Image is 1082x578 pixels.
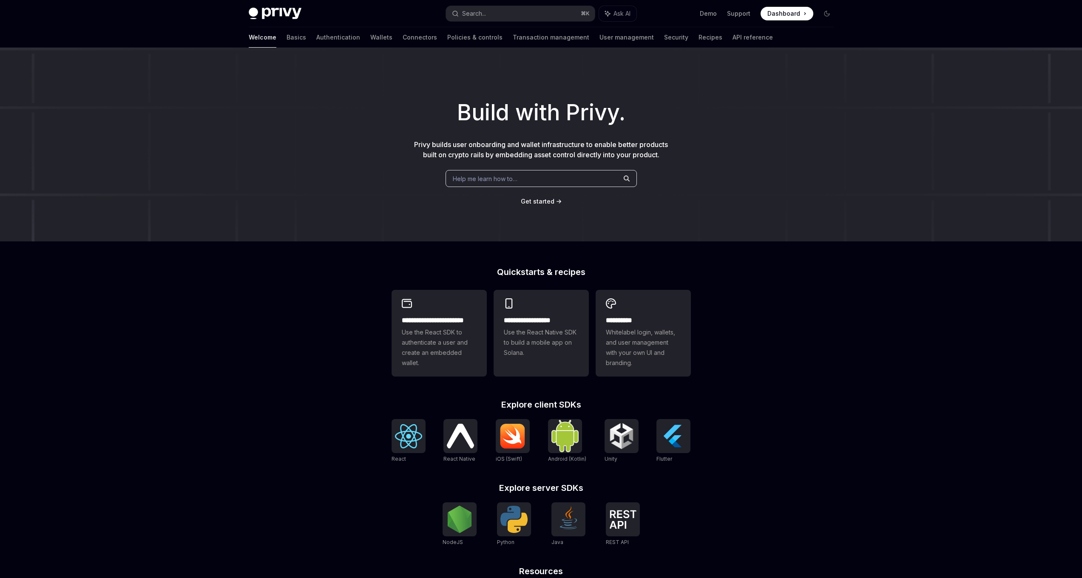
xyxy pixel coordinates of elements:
span: React Native [443,456,475,462]
span: Get started [521,198,554,205]
a: Authentication [316,27,360,48]
span: Privy builds user onboarding and wallet infrastructure to enable better products built on crypto ... [414,140,668,159]
a: Android (Kotlin)Android (Kotlin) [548,419,586,463]
img: React Native [447,424,474,448]
span: Flutter [656,456,672,462]
button: Search...⌘K [446,6,595,21]
span: Android (Kotlin) [548,456,586,462]
div: Search... [462,8,486,19]
span: React [392,456,406,462]
h2: Quickstarts & recipes [392,268,691,276]
a: Get started [521,197,554,206]
a: Transaction management [513,27,589,48]
button: Toggle dark mode [820,7,834,20]
h1: Build with Privy. [14,96,1068,129]
span: ⌘ K [581,10,590,17]
span: iOS (Swift) [496,456,522,462]
img: iOS (Swift) [499,423,526,449]
img: Unity [608,422,635,450]
span: Ask AI [613,9,630,18]
a: Policies & controls [447,27,503,48]
a: Connectors [403,27,437,48]
a: User management [599,27,654,48]
a: **** **** **** ***Use the React Native SDK to build a mobile app on Solana. [494,290,589,377]
span: Use the React Native SDK to build a mobile app on Solana. [504,327,579,358]
span: Help me learn how to… [453,174,517,183]
img: REST API [609,510,636,529]
a: Recipes [699,27,722,48]
a: Wallets [370,27,392,48]
a: Basics [287,27,306,48]
a: iOS (Swift)iOS (Swift) [496,419,530,463]
img: React [395,424,422,448]
a: Demo [700,9,717,18]
img: dark logo [249,8,301,20]
a: FlutterFlutter [656,419,690,463]
img: Java [555,506,582,533]
img: Android (Kotlin) [551,420,579,452]
img: Python [500,506,528,533]
a: **** *****Whitelabel login, wallets, and user management with your own UI and branding. [596,290,691,377]
a: ReactReact [392,419,426,463]
span: Dashboard [767,9,800,18]
h2: Explore client SDKs [392,400,691,409]
span: NodeJS [443,539,463,545]
h2: Resources [392,567,691,575]
a: API reference [733,27,773,48]
button: Ask AI [599,6,636,21]
img: Flutter [660,422,687,450]
a: JavaJava [551,502,585,547]
span: Java [551,539,563,545]
span: REST API [606,539,629,545]
span: Unity [605,456,617,462]
a: NodeJSNodeJS [443,502,477,547]
a: REST APIREST API [606,502,640,547]
a: PythonPython [497,502,531,547]
a: Dashboard [761,7,813,20]
a: UnityUnity [605,419,639,463]
a: React NativeReact Native [443,419,477,463]
a: Security [664,27,688,48]
span: Use the React SDK to authenticate a user and create an embedded wallet. [402,327,477,368]
span: Whitelabel login, wallets, and user management with your own UI and branding. [606,327,681,368]
a: Support [727,9,750,18]
span: Python [497,539,514,545]
h2: Explore server SDKs [392,484,691,492]
img: NodeJS [446,506,473,533]
a: Welcome [249,27,276,48]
